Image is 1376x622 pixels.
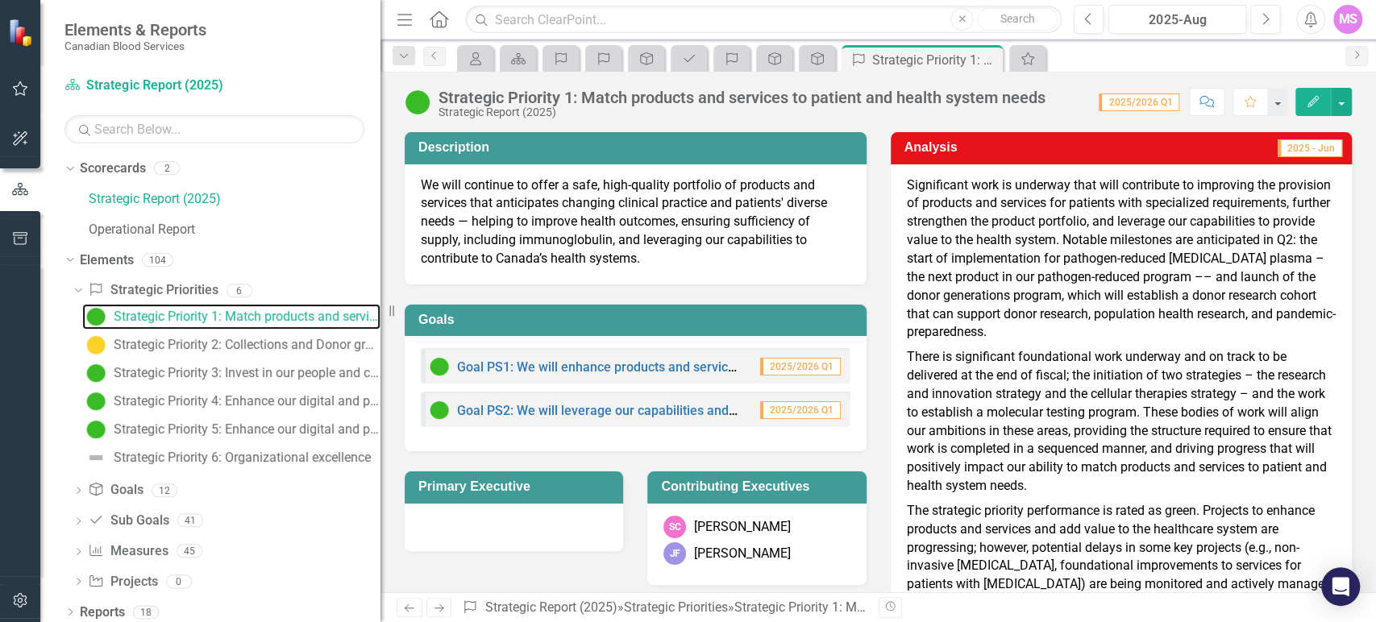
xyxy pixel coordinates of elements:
[82,360,380,386] a: Strategic Priority 3: Invest in our people and culture
[457,403,1235,418] a: Goal PS2: We will leverage our capabilities and infrastructure to provide new value to health sys...
[89,221,380,239] a: Operational Report
[485,599,617,615] a: Strategic Report (2025)
[663,516,686,538] div: SC
[694,545,791,563] div: [PERSON_NAME]
[114,338,380,352] div: Strategic Priority 2: Collections and Donor growth and transformation
[760,401,841,419] span: 2025/2026 Q1
[88,573,157,591] a: Projects
[80,603,125,622] a: Reports
[86,420,106,439] img: On Target
[977,8,1058,31] button: Search
[430,400,449,420] img: On Target
[86,448,106,467] img: Not Defined
[80,251,134,270] a: Elements
[88,281,218,300] a: Strategic Priorities
[166,574,192,588] div: 0
[86,307,106,326] img: On Target
[421,176,850,268] p: We will continue to offer a safe, high-quality portfolio of products and services that anticipate...
[457,359,1174,375] a: Goal PS1: We will enhance products and services to ensure patients consistently receive safe, opt...
[82,332,380,358] a: Strategic Priority 2: Collections and Donor growth and transformation
[405,89,430,115] img: On Target
[142,253,173,267] div: 104
[86,335,106,355] img: Caution
[82,445,371,471] a: Strategic Priority 6: Organizational excellence
[114,450,371,465] div: Strategic Priority 6: Organizational excellence
[872,50,999,70] div: Strategic Priority 1: Match products and services to patient and health system needs
[88,542,168,561] a: Measures
[734,599,1212,615] div: Strategic Priority 1: Match products and services to patient and health system needs
[64,115,364,143] input: Search Below...
[86,363,106,383] img: On Target
[86,392,106,411] img: On Target
[439,89,1046,106] div: Strategic Priority 1: Match products and services to patient and health system needs
[418,479,615,494] h3: Primary Executive
[154,162,180,176] div: 2
[114,422,380,437] div: Strategic Priority 5: Enhance our digital and physical infrastructure: Physical infrastructure
[418,140,858,155] h3: Description
[1114,10,1241,30] div: 2025-Aug
[1278,139,1342,157] span: 2025 - Jun
[64,77,266,95] a: Strategic Report (2025)
[661,479,858,494] h3: Contributing Executives
[177,514,203,528] div: 41
[760,358,841,375] span: 2025/2026 Q1
[177,545,202,558] div: 45
[133,605,159,619] div: 18
[1108,5,1246,34] button: 2025-Aug
[907,176,1337,346] p: Significant work is underway that will contribute to improving the provision of products and serv...
[114,366,380,380] div: Strategic Priority 3: Invest in our people and culture
[904,140,1100,155] h3: Analysis
[694,518,791,537] div: [PERSON_NAME]
[82,304,380,330] a: Strategic Priority 1: Match products and services to patient and health system needs
[114,309,380,324] div: Strategic Priority 1: Match products and services to patient and health system needs
[114,394,380,408] div: Strategic Priority 4: Enhance our digital and physical infrastructure: Digital infrastructure and...
[1333,5,1362,34] button: MS
[89,190,380,209] a: Strategic Report (2025)
[88,481,143,500] a: Goals
[462,599,866,617] div: » »
[80,160,146,178] a: Scorecards
[82,388,380,414] a: Strategic Priority 4: Enhance our digital and physical infrastructure: Digital infrastructure and...
[1000,12,1035,25] span: Search
[624,599,728,615] a: Strategic Priorities
[82,417,380,442] a: Strategic Priority 5: Enhance our digital and physical infrastructure: Physical infrastructure
[1099,93,1179,111] span: 2025/2026 Q1
[88,512,168,530] a: Sub Goals
[907,345,1337,499] p: There is significant foundational work underway and on track to be delivered at the end of fiscal...
[418,313,858,327] h3: Goals
[152,483,177,497] div: 12
[663,542,686,565] div: JF
[1321,567,1360,606] div: Open Intercom Messenger
[439,106,1046,118] div: Strategic Report (2025)
[430,357,449,376] img: On Target
[64,20,206,39] span: Elements & Reports
[8,19,36,47] img: ClearPoint Strategy
[465,6,1062,34] input: Search ClearPoint...
[227,284,252,297] div: 6
[64,39,206,52] small: Canadian Blood Services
